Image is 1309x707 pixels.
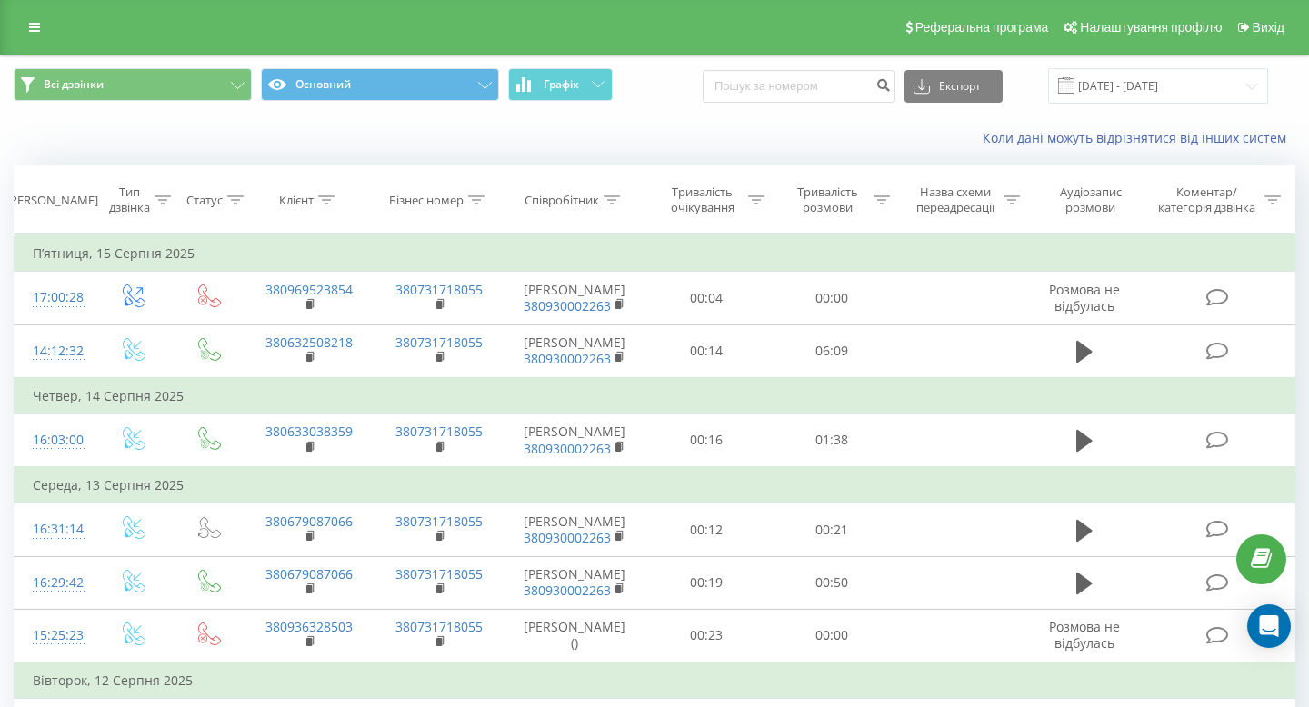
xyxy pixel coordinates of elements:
[15,467,1295,503] td: Середа, 13 Серпня 2025
[265,281,353,298] a: 380969523854
[769,324,894,378] td: 06:09
[544,78,579,91] span: Графік
[505,272,645,324] td: [PERSON_NAME]
[1247,604,1291,648] div: Open Intercom Messenger
[505,503,645,556] td: [PERSON_NAME]
[524,297,611,314] a: 380930002263
[395,513,483,530] a: 380731718055
[645,272,770,324] td: 00:04
[395,334,483,351] a: 380731718055
[15,378,1295,414] td: Четвер, 14 Серпня 2025
[524,529,611,546] a: 380930002263
[33,565,76,601] div: 16:29:42
[33,334,76,369] div: 14:12:32
[524,350,611,367] a: 380930002263
[395,565,483,583] a: 380731718055
[911,184,999,215] div: Назва схеми переадресації
[395,423,483,440] a: 380731718055
[508,68,613,101] button: Графік
[33,423,76,458] div: 16:03:00
[505,609,645,662] td: [PERSON_NAME] ()
[33,280,76,315] div: 17:00:28
[645,609,770,662] td: 00:23
[395,281,483,298] a: 380731718055
[389,193,464,208] div: Бізнес номер
[1154,184,1260,215] div: Коментар/категорія дзвінка
[505,324,645,378] td: [PERSON_NAME]
[186,193,223,208] div: Статус
[279,193,314,208] div: Клієнт
[109,184,150,215] div: Тип дзвінка
[33,618,76,653] div: 15:25:23
[785,184,869,215] div: Тривалість розмови
[395,618,483,635] a: 380731718055
[769,413,894,467] td: 01:38
[1049,281,1120,314] span: Розмова не відбулась
[769,556,894,609] td: 00:50
[1041,184,1140,215] div: Аудіозапис розмови
[14,68,252,101] button: Всі дзвінки
[6,193,98,208] div: [PERSON_NAME]
[261,68,499,101] button: Основний
[769,503,894,556] td: 00:21
[265,565,353,583] a: 380679087066
[703,70,895,103] input: Пошук за номером
[15,235,1295,272] td: П’ятниця, 15 Серпня 2025
[645,413,770,467] td: 00:16
[983,129,1295,146] a: Коли дані можуть відрізнятися вiд інших систем
[265,334,353,351] a: 380632508218
[1080,20,1222,35] span: Налаштування профілю
[769,272,894,324] td: 00:00
[1253,20,1284,35] span: Вихід
[44,77,104,92] span: Всі дзвінки
[904,70,1003,103] button: Експорт
[15,662,1295,699] td: Вівторок, 12 Серпня 2025
[265,618,353,635] a: 380936328503
[645,324,770,378] td: 00:14
[661,184,744,215] div: Тривалість очікування
[524,440,611,457] a: 380930002263
[265,423,353,440] a: 380633038359
[915,20,1049,35] span: Реферальна програма
[645,503,770,556] td: 00:12
[525,193,599,208] div: Співробітник
[524,582,611,599] a: 380930002263
[645,556,770,609] td: 00:19
[1049,618,1120,652] span: Розмова не відбулась
[265,513,353,530] a: 380679087066
[33,512,76,547] div: 16:31:14
[505,556,645,609] td: [PERSON_NAME]
[769,609,894,662] td: 00:00
[505,413,645,467] td: [PERSON_NAME]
